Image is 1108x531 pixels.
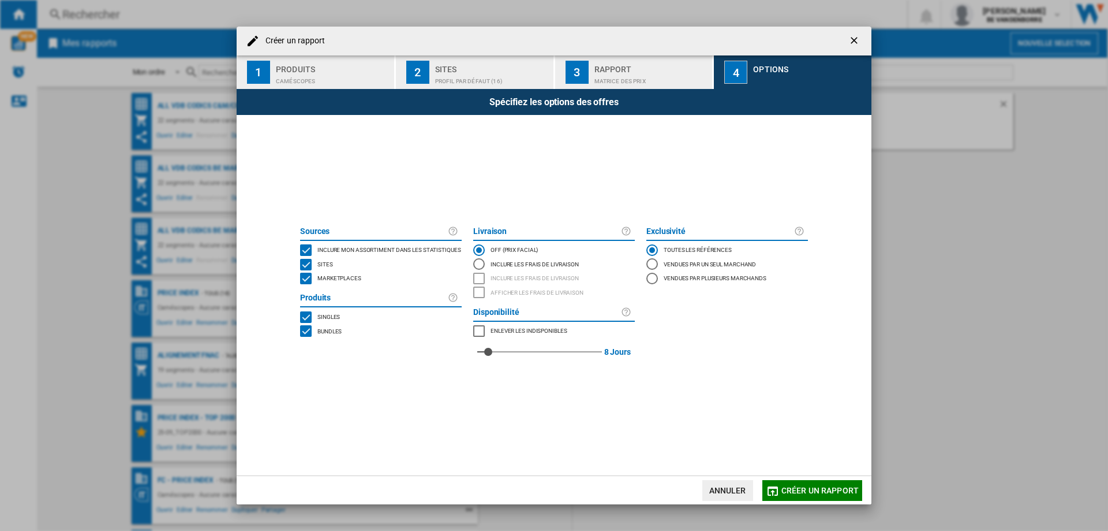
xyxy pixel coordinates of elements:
[491,288,583,296] span: Afficher les frais de livraison
[491,273,579,281] span: Inclure les frais de livraison
[300,243,462,258] md-checkbox: INCLUDE MY SITE
[566,61,589,84] div: 3
[594,72,708,84] div: Matrice des prix
[724,61,747,84] div: 4
[300,225,448,239] label: Sources
[646,225,794,239] label: Exclusivité
[555,55,714,89] button: 3 Rapport Matrice des prix
[848,35,862,49] ng-md-icon: getI18NText('BUTTONS.CLOSE_DIALOG')
[491,326,567,334] span: Enlever les indisponibles
[762,480,862,501] button: Créer un rapport
[435,72,549,84] div: Profil par défaut (16)
[714,55,871,89] button: 4 Options
[844,29,867,53] button: getI18NText('BUTTONS.CLOSE_DIALOG')
[781,486,859,495] span: Créer un rapport
[473,257,635,271] md-radio-button: Inclure les frais de livraison
[300,257,462,272] md-checkbox: SITES
[646,243,808,257] md-radio-button: Toutes les références
[260,35,325,47] h4: Créer un rapport
[594,60,708,72] div: Rapport
[473,272,635,286] md-checkbox: INCLUDE DELIVERY PRICE
[300,324,462,339] md-checkbox: BUNDLES
[300,291,448,305] label: Produits
[473,285,635,300] md-checkbox: SHOW DELIVERY PRICE
[247,61,270,84] div: 1
[396,55,555,89] button: 2 Sites Profil par défaut (16)
[435,60,549,72] div: Sites
[473,306,621,320] label: Disponibilité
[300,272,462,286] md-checkbox: MARKETPLACES
[646,257,808,271] md-radio-button: Vendues par un seul marchand
[237,89,871,115] div: Spécifiez les options des offres
[473,225,621,239] label: Livraison
[317,273,361,281] span: Marketplaces
[473,243,635,257] md-radio-button: OFF (prix facial)
[646,272,808,285] md-radio-button: Vendues par plusieurs marchands
[473,324,635,339] md-checkbox: MARKETPLACES
[317,312,340,320] span: Singles
[753,60,867,72] div: Options
[276,60,390,72] div: Produits
[317,259,333,268] span: Sites
[237,55,395,89] button: 1 Produits Caméscopes
[317,326,342,335] span: Bundles
[406,61,429,84] div: 2
[276,72,390,84] div: Caméscopes
[702,480,753,501] button: Annuler
[317,245,461,253] span: Inclure mon assortiment dans les statistiques
[300,310,462,324] md-checkbox: SINGLE
[477,338,602,366] md-slider: red
[604,338,631,366] label: 8 Jours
